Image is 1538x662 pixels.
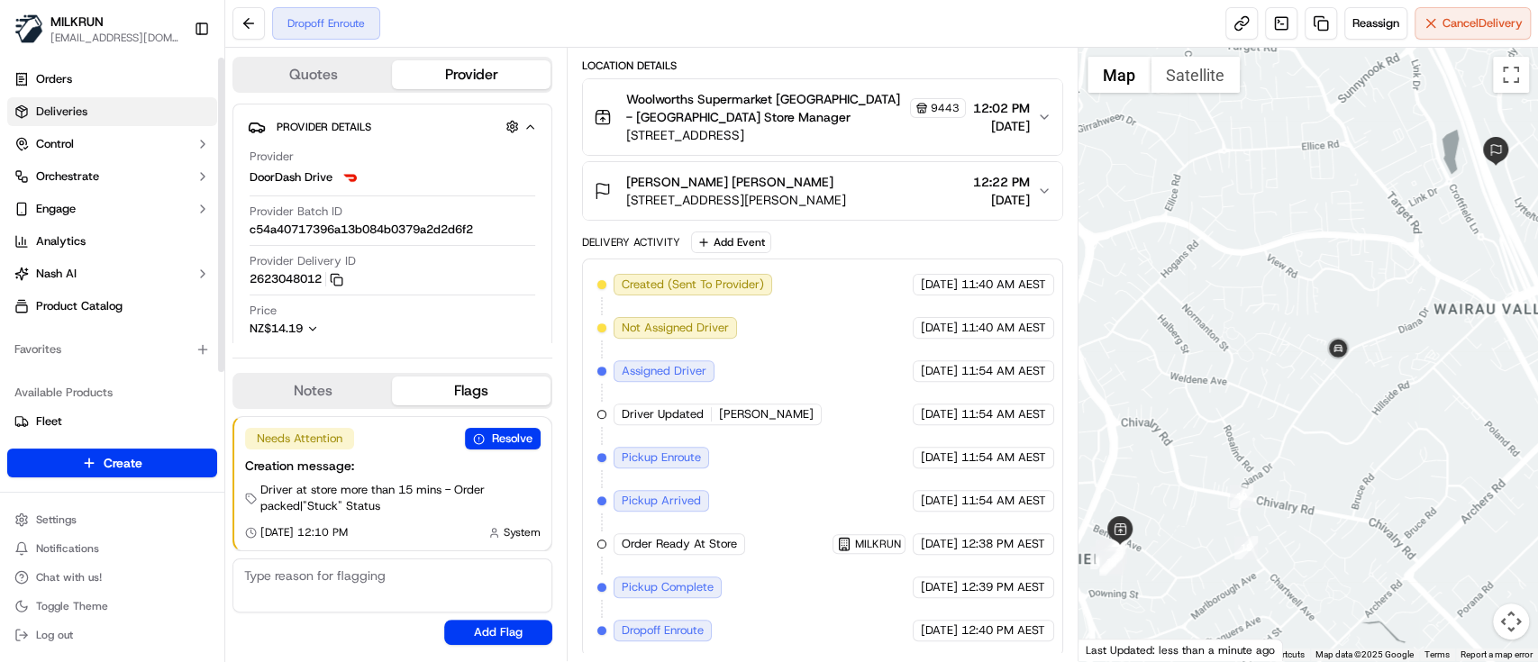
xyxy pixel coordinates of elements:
[622,579,714,595] span: Pickup Complete
[1078,639,1283,661] div: Last Updated: less than a minute ago
[36,168,99,185] span: Orchestrate
[36,298,123,314] span: Product Catalog
[1088,57,1151,93] button: Show street map
[36,570,102,585] span: Chat with us!
[260,525,348,540] span: [DATE] 12:10 PM
[1096,541,1119,565] div: 12
[1083,638,1142,661] img: Google
[921,449,958,466] span: [DATE]
[691,231,771,253] button: Add Event
[1234,536,1258,559] div: 18
[1461,649,1533,659] a: Report a map error
[961,449,1046,466] span: 11:54 AM AEST
[465,428,541,449] button: Resolve
[14,413,210,430] a: Fleet
[1315,649,1414,659] span: Map data ©2025 Google
[973,173,1030,191] span: 12:22 PM
[921,579,958,595] span: [DATE]
[583,79,1062,155] button: Woolworths Supermarket [GEOGRAPHIC_DATA] - [GEOGRAPHIC_DATA] Store Manager9443[STREET_ADDRESS]12:...
[444,620,552,645] button: Add Flag
[7,195,217,223] button: Engage
[931,101,960,115] span: 9443
[7,335,217,364] div: Favorites
[36,71,72,87] span: Orders
[1097,540,1120,563] div: 10
[622,363,706,379] span: Assigned Driver
[250,222,473,238] span: c54a40717396a13b084b0379a2d2d6f2
[245,428,354,449] div: Needs Attention
[961,406,1046,422] span: 11:54 AM AEST
[250,271,343,287] button: 2623048012
[1097,539,1120,562] div: 5
[36,599,108,613] span: Toggle Theme
[234,376,392,405] button: Notes
[1090,546,1114,569] div: 3
[961,536,1045,552] span: 12:38 PM AEST
[50,31,179,45] button: [EMAIL_ADDRESS][DOMAIN_NAME]
[250,204,342,220] span: Provider Batch ID
[921,622,958,639] span: [DATE]
[250,303,277,319] span: Price
[719,406,814,422] span: [PERSON_NAME]
[250,321,408,337] button: NZ$14.19
[626,191,846,209] span: [STREET_ADDRESS][PERSON_NAME]
[626,90,906,126] span: Woolworths Supermarket [GEOGRAPHIC_DATA] - [GEOGRAPHIC_DATA] Store Manager
[622,320,729,336] span: Not Assigned Driver
[622,493,701,509] span: Pickup Arrived
[36,104,87,120] span: Deliveries
[340,167,361,188] img: doordash_logo_v2.png
[1493,57,1529,93] button: Toggle fullscreen view
[248,112,537,141] button: Provider Details
[1100,550,1124,574] div: 17
[1099,552,1123,576] div: 16
[622,622,704,639] span: Dropoff Enroute
[250,169,332,186] span: DoorDash Drive
[921,277,958,293] span: [DATE]
[1097,540,1120,564] div: 13
[583,162,1062,220] button: [PERSON_NAME] [PERSON_NAME][STREET_ADDRESS][PERSON_NAME]12:22 PM[DATE]
[1102,547,1125,570] div: 15
[7,594,217,619] button: Toggle Theme
[50,13,104,31] span: MILKRUN
[7,130,217,159] button: Control
[7,7,187,50] button: MILKRUNMILKRUN[EMAIL_ADDRESS][DOMAIN_NAME]
[961,363,1046,379] span: 11:54 AM AEST
[7,65,217,94] a: Orders
[260,482,541,514] span: Driver at store more than 15 mins - Order packed | "Stuck" Status
[973,191,1030,209] span: [DATE]
[1097,542,1120,566] div: 11
[622,536,737,552] span: Order Ready At Store
[7,507,217,532] button: Settings
[36,628,73,642] span: Log out
[622,277,764,293] span: Created (Sent To Provider)
[36,136,74,152] span: Control
[250,253,356,269] span: Provider Delivery ID
[921,320,958,336] span: [DATE]
[245,457,541,475] div: Creation message:
[104,454,142,472] span: Create
[582,235,680,249] div: Delivery Activity
[7,536,217,561] button: Notifications
[622,406,704,422] span: Driver Updated
[626,173,833,191] span: [PERSON_NAME] [PERSON_NAME]
[961,622,1045,639] span: 12:40 PM AEST
[7,407,217,436] button: Fleet
[7,97,217,126] a: Deliveries
[921,493,958,509] span: [DATE]
[392,376,550,405] button: Flags
[973,117,1030,135] span: [DATE]
[1352,15,1399,32] span: Reassign
[36,413,62,430] span: Fleet
[7,259,217,288] button: Nash AI
[7,162,217,191] button: Orchestrate
[1424,649,1450,659] a: Terms (opens in new tab)
[1151,57,1240,93] button: Show satellite imagery
[250,321,303,336] span: NZ$14.19
[504,525,541,540] span: System
[7,227,217,256] a: Analytics
[1415,7,1531,40] button: CancelDelivery
[961,320,1046,336] span: 11:40 AM AEST
[921,406,958,422] span: [DATE]
[1442,15,1523,32] span: Cancel Delivery
[392,60,550,89] button: Provider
